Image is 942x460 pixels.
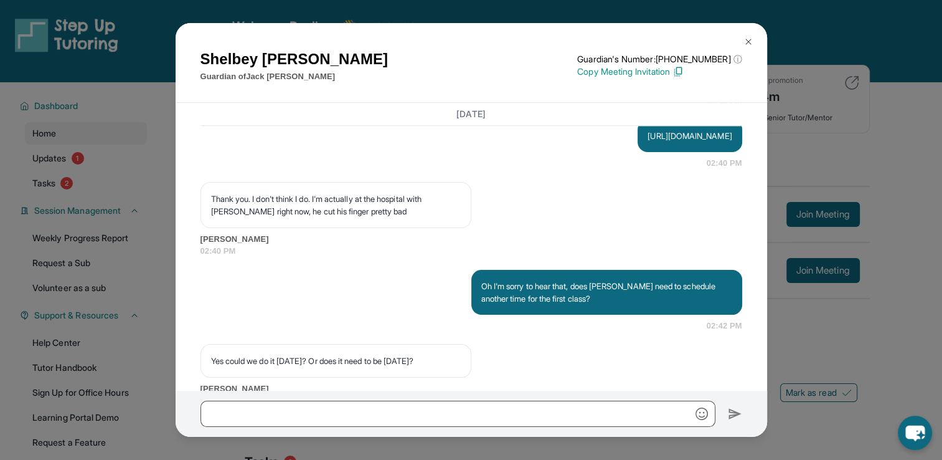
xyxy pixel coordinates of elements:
[211,193,461,218] p: Thank you. I don't think I do. I'm actually at the hospital with [PERSON_NAME] right now, he cut ...
[200,233,742,246] span: [PERSON_NAME]
[743,37,753,47] img: Close Icon
[898,416,932,450] button: chat-button
[200,108,742,120] h3: [DATE]
[200,383,742,395] span: [PERSON_NAME]
[200,70,389,83] p: Guardian of Jack [PERSON_NAME]
[728,406,742,421] img: Send icon
[707,157,742,170] span: 02:40 PM
[648,130,732,142] p: [URL][DOMAIN_NAME]
[733,53,742,65] span: ⓘ
[577,65,742,78] p: Copy Meeting Invitation
[577,53,742,65] p: Guardian's Number: [PHONE_NUMBER]
[707,320,742,332] span: 02:42 PM
[695,408,708,420] img: Emoji
[672,66,684,77] img: Copy Icon
[211,355,461,367] p: Yes could we do it [DATE]? Or does it need to be [DATE]?
[481,280,732,305] p: Oh I'm sorry to hear that, does [PERSON_NAME] need to schedule another time for the first class?
[200,245,742,257] span: 02:40 PM
[200,48,389,70] h1: Shelbey [PERSON_NAME]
